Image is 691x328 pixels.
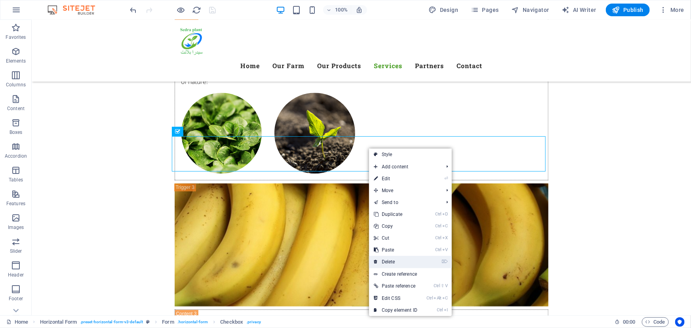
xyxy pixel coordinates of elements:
[323,5,351,15] button: 100%
[7,105,25,112] p: Content
[559,4,600,16] button: AI Writer
[246,317,261,327] span: . privacy
[369,220,422,232] a: CtrlCCopy
[659,6,684,14] span: More
[46,5,105,15] img: Editor Logo
[442,259,448,264] i: ⌦
[129,5,138,15] button: undo
[427,296,433,301] i: Ctrl
[80,317,143,327] span: . preset-horizontal-form-v3-default
[356,6,363,13] i: On resize automatically adjust zoom level to fit chosen device.
[675,317,685,327] button: Usercentrics
[512,6,549,14] span: Navigator
[628,319,630,325] span: :
[435,235,442,240] i: Ctrl
[435,212,442,217] i: Ctrl
[192,5,202,15] button: reload
[444,307,448,313] i: I
[369,196,440,208] a: Send to
[444,176,448,181] i: ⏎
[445,283,448,288] i: V
[162,317,174,327] span: Click to select. Double-click to edit
[369,292,422,304] a: CtrlAltCEdit CSS
[442,223,448,229] i: C
[369,161,440,173] span: Add content
[369,173,422,185] a: ⏎Edit
[6,82,26,88] p: Columns
[6,317,28,327] a: Click to cancel selection. Double-click to open Pages
[8,272,24,278] p: Header
[441,283,445,288] i: ⇧
[369,244,422,256] a: CtrlVPaste
[177,317,208,327] span: . horizontal-form
[9,296,23,302] p: Footer
[369,304,422,316] a: CtrlICopy element ID
[6,58,26,64] p: Elements
[435,247,442,252] i: Ctrl
[335,5,348,15] h6: 100%
[623,317,635,327] span: 00 00
[434,296,442,301] i: Alt
[369,268,452,280] a: Create reference
[10,248,22,254] p: Slider
[435,223,442,229] i: Ctrl
[442,212,448,217] i: D
[6,200,25,207] p: Features
[508,4,552,16] button: Navigator
[437,307,443,313] i: Ctrl
[146,320,150,324] i: This element is a customizable preset
[612,6,643,14] span: Publish
[369,208,422,220] a: CtrlDDuplicate
[471,6,499,14] span: Pages
[40,317,261,327] nav: breadcrumb
[615,317,636,327] h6: Session time
[606,4,650,16] button: Publish
[656,4,687,16] button: More
[645,317,665,327] span: Code
[40,317,77,327] span: Click to select. Double-click to edit
[6,34,26,40] p: Favorites
[369,149,452,160] a: Style
[10,129,23,135] p: Boxes
[562,6,596,14] span: AI Writer
[426,4,462,16] button: Design
[369,256,422,268] a: ⌦Delete
[369,280,422,292] a: Ctrl⇧VPaste reference
[642,317,669,327] button: Code
[9,177,23,183] p: Tables
[5,153,27,159] p: Accordion
[429,6,459,14] span: Design
[426,4,462,16] div: Design (Ctrl+Alt+Y)
[468,4,502,16] button: Pages
[442,296,448,301] i: C
[434,283,440,288] i: Ctrl
[369,185,440,196] span: Move
[369,232,422,244] a: CtrlXCut
[129,6,138,15] i: Undo: Change recipient (Ctrl+Z)
[442,235,448,240] i: X
[220,317,243,327] span: Click to select. Double-click to edit
[8,224,24,231] p: Images
[442,247,448,252] i: V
